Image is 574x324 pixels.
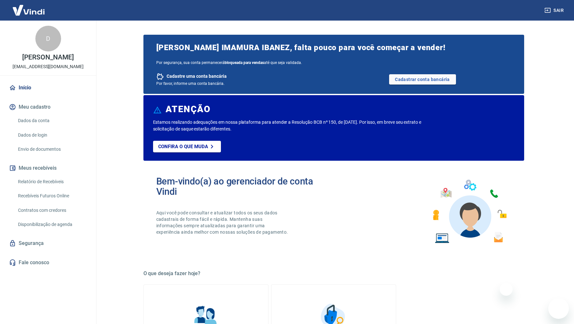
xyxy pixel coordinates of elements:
a: Confira o que muda [153,141,221,152]
a: Envio de documentos [15,143,88,156]
a: Segurança [8,236,88,250]
span: Por segurança, sua conta permanecerá até que seja validada. [156,60,511,65]
iframe: Botão para abrir a janela de mensagens [548,298,569,319]
h2: Bem-vindo(a) ao gerenciador de conta Vindi [156,176,334,197]
img: Vindi [8,0,50,20]
span: [PERSON_NAME] IMAMURA IBANEZ, falta pouco para você começar a vender! [156,42,511,53]
h6: ATENÇÃO [166,106,210,113]
a: Fale conosco [8,256,88,270]
p: Aqui você pode consultar e atualizar todos os seus dados cadastrais de forma fácil e rápida. Mant... [156,210,289,235]
h5: O que deseja fazer hoje? [143,270,524,277]
a: Dados da conta [15,114,88,127]
p: [PERSON_NAME] [22,54,74,61]
iframe: Fechar mensagem [500,283,513,296]
b: bloqueada para vendas [224,60,264,65]
button: Meus recebíveis [8,161,88,175]
a: Recebíveis Futuros Online [15,189,88,203]
p: [EMAIL_ADDRESS][DOMAIN_NAME] [13,63,84,70]
button: Sair [543,4,566,16]
a: Cadastrar conta bancária [389,74,456,85]
span: Cadastre uma conta bancária [167,73,227,79]
a: Relatório de Recebíveis [15,175,88,188]
p: Estamos realizando adequações em nossa plataforma para atender a Resolução BCB nº 150, de [DATE].... [153,119,442,132]
a: Contratos com credores [15,204,88,217]
button: Meu cadastro [8,100,88,114]
div: D [35,26,61,51]
a: Início [8,81,88,95]
a: Disponibilização de agenda [15,218,88,231]
img: Imagem de um avatar masculino com diversos icones exemplificando as funcionalidades do gerenciado... [427,176,511,247]
p: Confira o que muda [158,144,208,149]
a: Dados de login [15,129,88,142]
span: Por favor, informe uma conta bancária. [156,81,224,86]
